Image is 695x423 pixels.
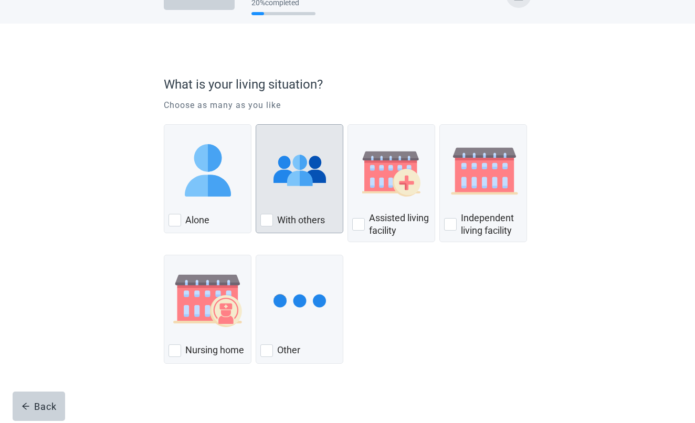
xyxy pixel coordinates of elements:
[277,344,300,356] label: Other
[13,392,65,421] button: arrow-leftBack
[22,402,30,410] span: arrow-left
[369,212,430,237] label: Assisted living facility
[22,401,57,411] div: Back
[439,124,527,242] div: Independent Living Facility, checkbox, not checked
[185,344,244,356] label: Nursing home
[164,75,526,94] p: What is your living situation?
[164,99,531,112] p: Choose as many as you like
[256,124,343,233] div: With Others, checkbox, not checked
[185,214,209,226] label: Alone
[256,255,343,364] div: Other, checkbox, not checked
[347,124,435,242] div: Assisted Living Facility, checkbox, not checked
[277,214,325,226] label: With others
[461,212,522,237] label: Independent living facility
[164,124,251,233] div: Alone, checkbox, not checked
[164,255,251,364] div: Nursing Home, checkbox, not checked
